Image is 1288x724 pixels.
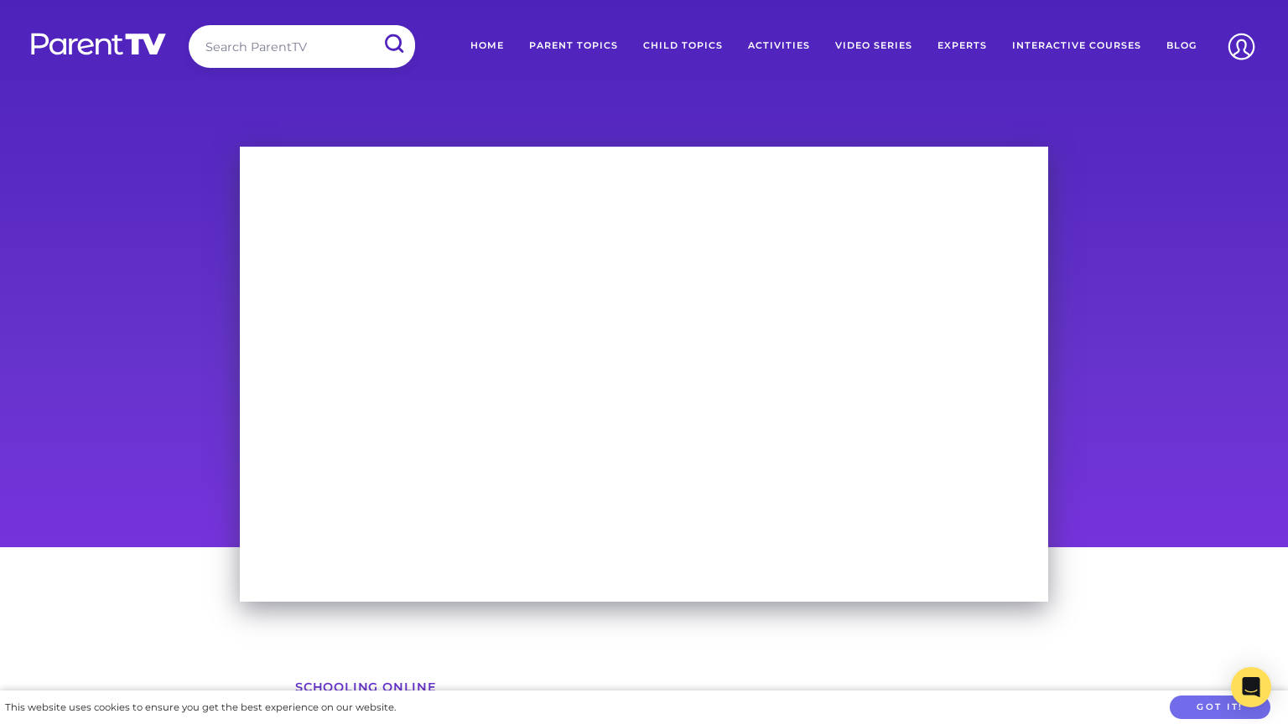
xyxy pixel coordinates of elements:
a: Experts [925,25,1000,67]
a: Blog [1154,25,1209,67]
div: This website uses cookies to ensure you get the best experience on our website. [5,699,396,716]
a: Interactive Courses [1000,25,1154,67]
img: Account [1220,25,1263,68]
img: parenttv-logo-white.4c85aaf.svg [29,32,168,56]
a: Activities [735,25,823,67]
a: Child Topics [631,25,735,67]
a: Schooling Online [295,681,437,693]
a: Video Series [823,25,925,67]
div: Open Intercom Messenger [1231,667,1271,707]
input: Submit [371,25,415,63]
input: Search ParentTV [189,25,415,68]
a: Home [458,25,517,67]
a: Parent Topics [517,25,631,67]
button: Got it! [1170,696,1270,720]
